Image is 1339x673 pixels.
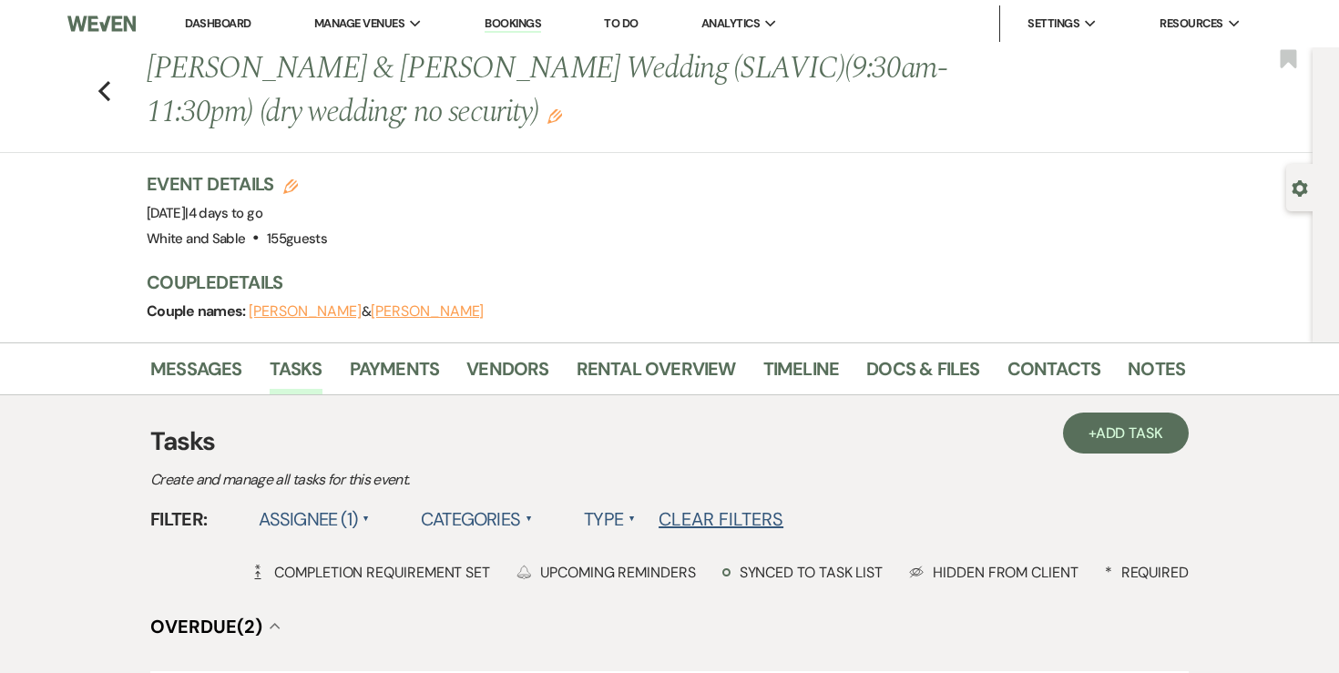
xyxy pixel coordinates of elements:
a: Rental Overview [577,354,736,394]
a: Contacts [1007,354,1101,394]
button: Clear Filters [659,510,783,528]
button: Edit [547,107,562,124]
h3: Tasks [150,423,1189,461]
span: ▲ [526,512,533,526]
a: Docs & Files [866,354,979,394]
span: Add Task [1096,423,1163,443]
button: Overdue(2) [150,617,281,636]
p: Create and manage all tasks for this event. [150,468,788,492]
a: Tasks [270,354,322,394]
a: +Add Task [1063,413,1189,454]
label: Type [584,503,636,535]
span: 4 days to go [189,204,262,222]
h1: [PERSON_NAME] & [PERSON_NAME] Wedding (SLAVIC)(9:30am-11:30pm) (dry wedding; no security) [147,47,963,134]
span: White and Sable [147,229,245,248]
span: & [249,302,484,321]
a: To Do [604,15,638,31]
span: Filter: [150,505,208,533]
a: Payments [350,354,440,394]
img: Weven Logo [67,5,136,43]
span: [DATE] [147,204,262,222]
button: [PERSON_NAME] [371,304,484,319]
span: Couple names: [147,301,249,321]
div: Hidden from Client [909,563,1078,582]
span: Settings [1027,15,1079,33]
label: Categories [421,503,533,535]
button: Open lead details [1292,178,1308,196]
span: ▲ [629,512,636,526]
a: Timeline [763,354,840,394]
span: Resources [1160,15,1222,33]
label: Assignee (1) [259,503,371,535]
a: Vendors [466,354,548,394]
span: Analytics [701,15,760,33]
a: Dashboard [185,15,250,31]
h3: Event Details [147,171,327,197]
button: [PERSON_NAME] [249,304,362,319]
a: Notes [1128,354,1185,394]
h3: Couple Details [147,270,1167,295]
span: ▲ [363,512,370,526]
span: Overdue (2) [150,615,262,638]
div: Completion Requirement Set [250,563,490,582]
span: | [185,204,262,222]
a: Messages [150,354,242,394]
div: Required [1105,563,1189,582]
div: Upcoming Reminders [516,563,696,582]
a: Bookings [485,15,541,33]
span: 155 guests [267,229,327,248]
span: Manage Venues [314,15,404,33]
div: Synced to task list [722,563,883,582]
